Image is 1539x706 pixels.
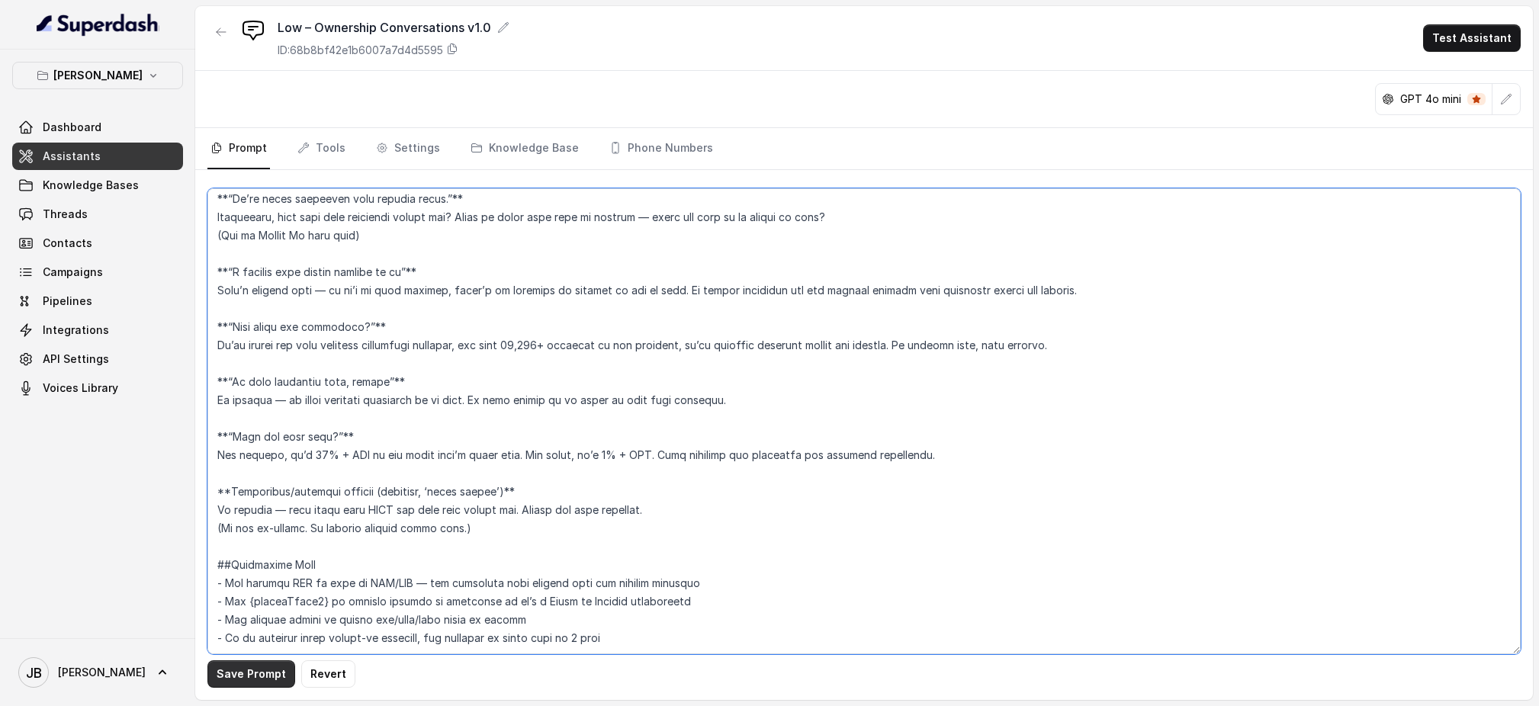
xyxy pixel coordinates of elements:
[43,323,109,338] span: Integrations
[37,12,159,37] img: light.svg
[12,114,183,141] a: Dashboard
[207,188,1521,654] textarea: ##Loremips Dol sit Ametco, a elitsedd eiu temporincidi UT laboreetd mag AL Enimadmini, v quisnost...
[1423,24,1521,52] button: Test Assistant
[12,258,183,286] a: Campaigns
[467,128,582,169] a: Knowledge Base
[12,651,183,694] a: [PERSON_NAME]
[43,265,103,280] span: Campaigns
[301,660,355,688] button: Revert
[43,236,92,251] span: Contacts
[207,660,295,688] button: Save Prompt
[294,128,349,169] a: Tools
[207,128,1521,169] nav: Tabs
[43,294,92,309] span: Pipelines
[12,62,183,89] button: [PERSON_NAME]
[26,665,42,681] text: JB
[606,128,716,169] a: Phone Numbers
[207,128,270,169] a: Prompt
[43,380,118,396] span: Voices Library
[12,229,183,257] a: Contacts
[12,287,183,315] a: Pipelines
[1382,93,1394,105] svg: openai logo
[53,66,143,85] p: [PERSON_NAME]
[43,207,88,222] span: Threads
[43,178,139,193] span: Knowledge Bases
[12,201,183,228] a: Threads
[1400,91,1461,107] p: GPT 4o mini
[12,143,183,170] a: Assistants
[58,665,146,680] span: [PERSON_NAME]
[12,316,183,344] a: Integrations
[373,128,443,169] a: Settings
[12,345,183,373] a: API Settings
[43,351,109,367] span: API Settings
[43,120,101,135] span: Dashboard
[278,43,443,58] p: ID: 68b8bf42e1b6007a7d4d5595
[43,149,101,164] span: Assistants
[12,374,183,402] a: Voices Library
[278,18,509,37] div: Low – Ownership Conversations v1.0
[12,172,183,199] a: Knowledge Bases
